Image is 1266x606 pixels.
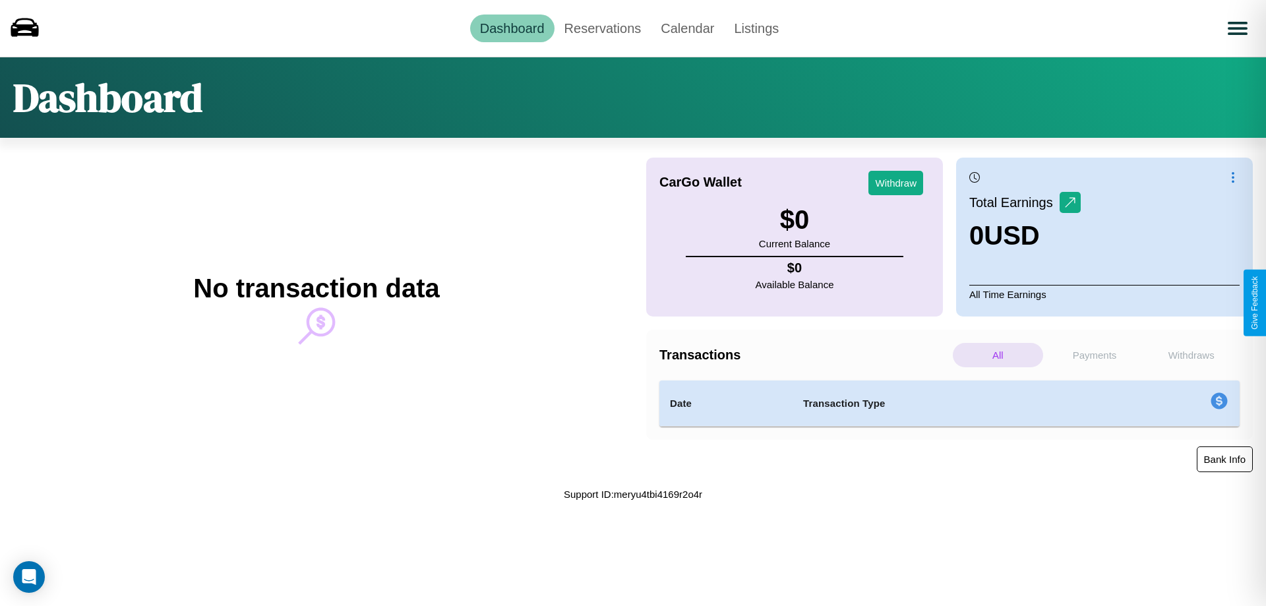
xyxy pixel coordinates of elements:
[969,285,1240,303] p: All Time Earnings
[193,274,439,303] h2: No transaction data
[803,396,1102,411] h4: Transaction Type
[1197,446,1253,472] button: Bank Info
[13,561,45,593] div: Open Intercom Messenger
[1146,343,1236,367] p: Withdraws
[756,260,834,276] h4: $ 0
[969,221,1081,251] h3: 0 USD
[759,205,830,235] h3: $ 0
[969,191,1060,214] p: Total Earnings
[953,343,1043,367] p: All
[659,348,950,363] h4: Transactions
[1050,343,1140,367] p: Payments
[724,15,789,42] a: Listings
[470,15,555,42] a: Dashboard
[756,276,834,293] p: Available Balance
[868,171,923,195] button: Withdraw
[1219,10,1256,47] button: Open menu
[659,380,1240,427] table: simple table
[555,15,651,42] a: Reservations
[670,396,782,411] h4: Date
[564,485,702,503] p: Support ID: meryu4tbi4169r2o4r
[651,15,724,42] a: Calendar
[659,175,742,190] h4: CarGo Wallet
[1250,276,1259,330] div: Give Feedback
[13,71,202,125] h1: Dashboard
[759,235,830,253] p: Current Balance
